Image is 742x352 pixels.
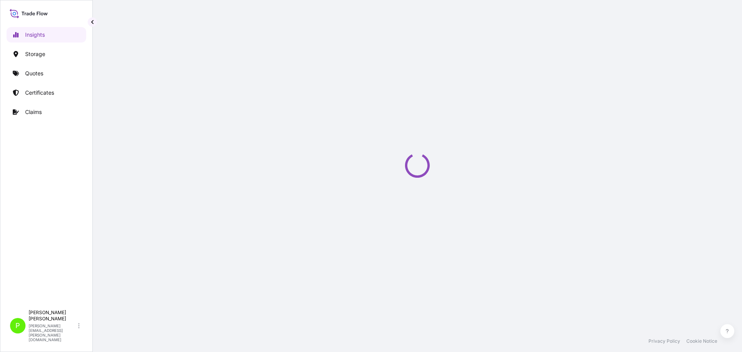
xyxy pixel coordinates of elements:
[7,66,86,81] a: Quotes
[25,108,42,116] p: Claims
[686,338,717,344] a: Cookie Notice
[15,322,20,330] span: P
[648,338,680,344] a: Privacy Policy
[29,309,77,322] p: [PERSON_NAME] [PERSON_NAME]
[7,85,86,100] a: Certificates
[25,89,54,97] p: Certificates
[25,31,45,39] p: Insights
[7,104,86,120] a: Claims
[29,323,77,342] p: [PERSON_NAME][EMAIL_ADDRESS][PERSON_NAME][DOMAIN_NAME]
[25,70,43,77] p: Quotes
[7,27,86,43] a: Insights
[25,50,45,58] p: Storage
[7,46,86,62] a: Storage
